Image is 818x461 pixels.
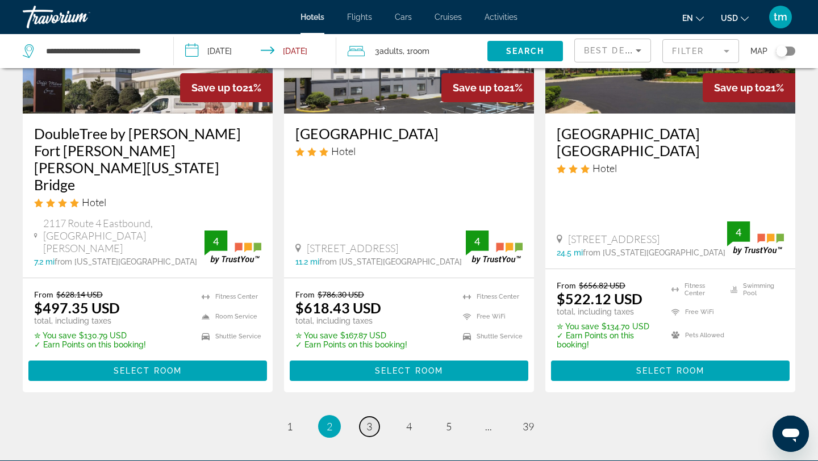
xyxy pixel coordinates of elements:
a: DoubleTree by [PERSON_NAME] Fort [PERSON_NAME] [PERSON_NAME][US_STATE] Bridge [34,125,261,193]
span: 7.2 mi [34,257,55,266]
span: from [US_STATE][GEOGRAPHIC_DATA] [319,257,462,266]
span: 4 [406,420,412,433]
span: Select Room [636,366,704,375]
span: Adults [379,47,403,56]
span: 2117 Route 4 Eastbound, [GEOGRAPHIC_DATA][PERSON_NAME] [43,217,205,254]
button: Toggle map [767,46,795,56]
li: Shuttle Service [457,329,523,343]
div: 3 star Hotel [557,162,784,174]
span: 24.5 mi [557,248,583,257]
li: Shuttle Service [196,329,261,343]
span: [STREET_ADDRESS] [307,242,398,254]
span: 11.2 mi [295,257,319,266]
span: from [US_STATE][GEOGRAPHIC_DATA] [583,248,725,257]
button: Search [487,41,563,61]
a: Travorium [23,2,136,32]
ins: $522.12 USD [557,290,642,307]
mat-select: Sort by [584,44,641,57]
img: trustyou-badge.svg [727,221,784,255]
button: Select Room [28,361,267,381]
li: Pets Allowed [666,326,725,343]
li: Fitness Center [666,280,725,297]
button: Travelers: 3 adults, 0 children [336,34,487,68]
a: Cars [395,12,412,22]
a: Hotels [301,12,324,22]
div: 21% [441,73,534,102]
a: Flights [347,12,372,22]
button: Change currency [721,10,749,26]
span: 5 [446,420,452,433]
span: 3 [375,43,403,59]
span: From [295,290,315,299]
span: Save up to [453,82,504,94]
div: 4 [466,234,489,248]
span: ✮ You save [34,331,76,340]
p: $130.79 USD [34,331,146,340]
div: 21% [703,73,795,102]
button: Select Room [551,361,790,381]
del: $656.82 USD [579,280,625,290]
span: ✮ You save [295,331,337,340]
a: Activities [485,12,517,22]
span: Select Room [375,366,443,375]
span: tm [774,11,787,23]
li: Fitness Center [457,290,523,304]
a: Select Room [551,363,790,376]
a: Cruises [435,12,462,22]
span: Hotel [592,162,617,174]
li: Free WiFi [457,309,523,324]
span: From [34,290,53,299]
div: 4 star Hotel [34,196,261,208]
iframe: Button to launch messaging window [773,416,809,452]
button: Change language [682,10,704,26]
a: [GEOGRAPHIC_DATA] [295,125,523,142]
span: 3 [366,420,372,433]
span: Best Deals [584,46,643,55]
span: Save up to [191,82,243,94]
span: Hotel [82,196,106,208]
button: Check-in date: Sep 15, 2025 Check-out date: Sep 18, 2025 [174,34,336,68]
div: 4 [727,225,750,239]
p: $134.70 USD [557,322,657,331]
button: Filter [662,39,739,64]
span: USD [721,14,738,23]
ins: $497.35 USD [34,299,120,316]
span: Hotel [331,145,356,157]
span: [STREET_ADDRESS] [568,233,660,245]
p: ✓ Earn Points on this booking! [557,331,657,349]
span: en [682,14,693,23]
li: Swimming Pool [725,280,784,297]
p: total, including taxes [34,316,146,325]
li: Free WiFi [666,304,725,321]
span: From [557,280,576,290]
ins: $618.43 USD [295,299,381,316]
del: $628.14 USD [56,290,103,299]
p: total, including taxes [295,316,407,325]
span: Room [410,47,429,56]
li: Room Service [196,309,261,324]
span: 2 [327,420,332,433]
a: Select Room [290,363,528,376]
a: Select Room [28,363,267,376]
a: [GEOGRAPHIC_DATA] [GEOGRAPHIC_DATA] [557,125,784,159]
p: ✓ Earn Points on this booking! [295,340,407,349]
nav: Pagination [23,415,795,438]
span: 39 [523,420,534,433]
span: ... [485,420,492,433]
p: $167.87 USD [295,331,407,340]
li: Fitness Center [196,290,261,304]
span: Save up to [714,82,765,94]
span: Select Room [114,366,182,375]
div: 21% [180,73,273,102]
span: Map [750,43,767,59]
button: User Menu [766,5,795,29]
del: $786.30 USD [318,290,364,299]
